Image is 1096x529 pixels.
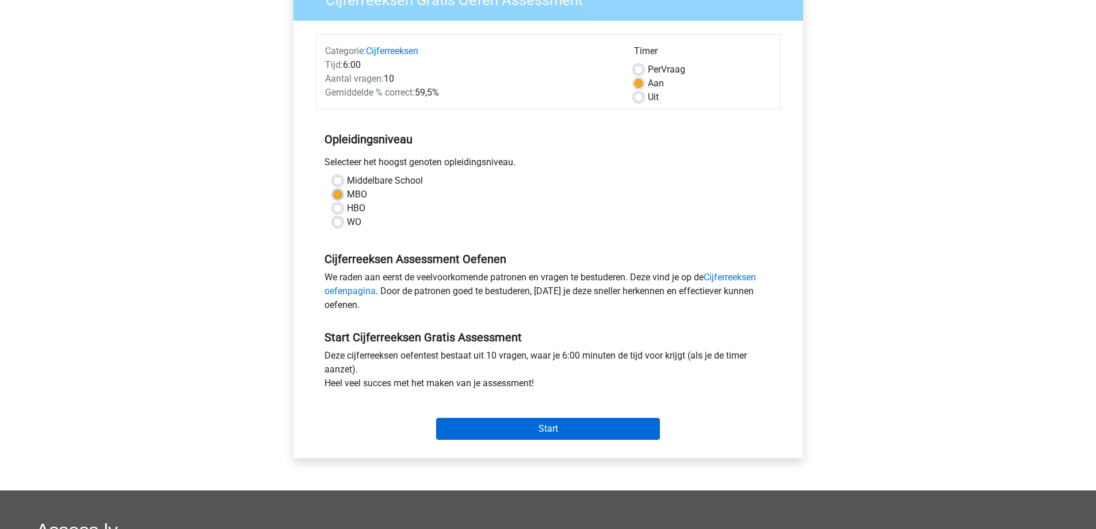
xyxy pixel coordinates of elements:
[634,44,772,63] div: Timer
[648,64,661,75] span: Per
[316,155,781,174] div: Selecteer het hoogst genoten opleidingsniveau.
[316,349,781,395] div: Deze cijferreeksen oefentest bestaat uit 10 vragen, waar je 6:00 minuten de tijd voor krijgt (als...
[325,45,366,56] span: Categorie:
[347,201,365,215] label: HBO
[325,59,343,70] span: Tijd:
[436,418,660,440] input: Start
[347,215,361,229] label: WO
[324,330,772,344] h5: Start Cijferreeksen Gratis Assessment
[316,86,625,100] div: 59,5%
[325,73,384,84] span: Aantal vragen:
[316,58,625,72] div: 6:00
[347,188,367,201] label: MBO
[347,174,423,188] label: Middelbare School
[324,252,772,266] h5: Cijferreeksen Assessment Oefenen
[366,45,418,56] a: Cijferreeksen
[648,77,664,90] label: Aan
[316,271,781,317] div: We raden aan eerst de veelvoorkomende patronen en vragen te bestuderen. Deze vind je op de . Door...
[325,87,415,98] span: Gemiddelde % correct:
[648,90,659,104] label: Uit
[316,72,625,86] div: 10
[324,128,772,151] h5: Opleidingsniveau
[648,63,685,77] label: Vraag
